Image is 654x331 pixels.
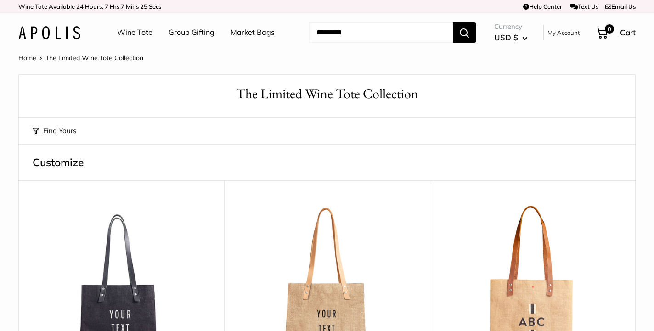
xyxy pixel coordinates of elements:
[33,124,76,137] button: Find Yours
[18,26,80,39] img: Apolis
[33,153,621,171] h3: Customize
[105,3,108,10] span: 7
[523,3,562,10] a: Help Center
[309,22,453,43] input: Search...
[605,24,614,34] span: 0
[169,26,214,39] a: Group Gifting
[494,20,528,33] span: Currency
[18,54,36,62] a: Home
[126,3,139,10] span: Mins
[231,26,275,39] a: Market Bags
[494,33,518,42] span: USD $
[596,25,636,40] a: 0 Cart
[494,30,528,45] button: USD $
[620,28,636,37] span: Cart
[149,3,161,10] span: Secs
[18,52,143,64] nav: Breadcrumb
[33,84,621,104] h1: The Limited Wine Tote Collection
[453,22,476,43] button: Search
[117,26,152,39] a: Wine Tote
[45,54,143,62] span: The Limited Wine Tote Collection
[605,3,636,10] a: Email Us
[570,3,598,10] a: Text Us
[121,3,124,10] span: 7
[110,3,119,10] span: Hrs
[140,3,147,10] span: 25
[547,27,580,38] a: My Account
